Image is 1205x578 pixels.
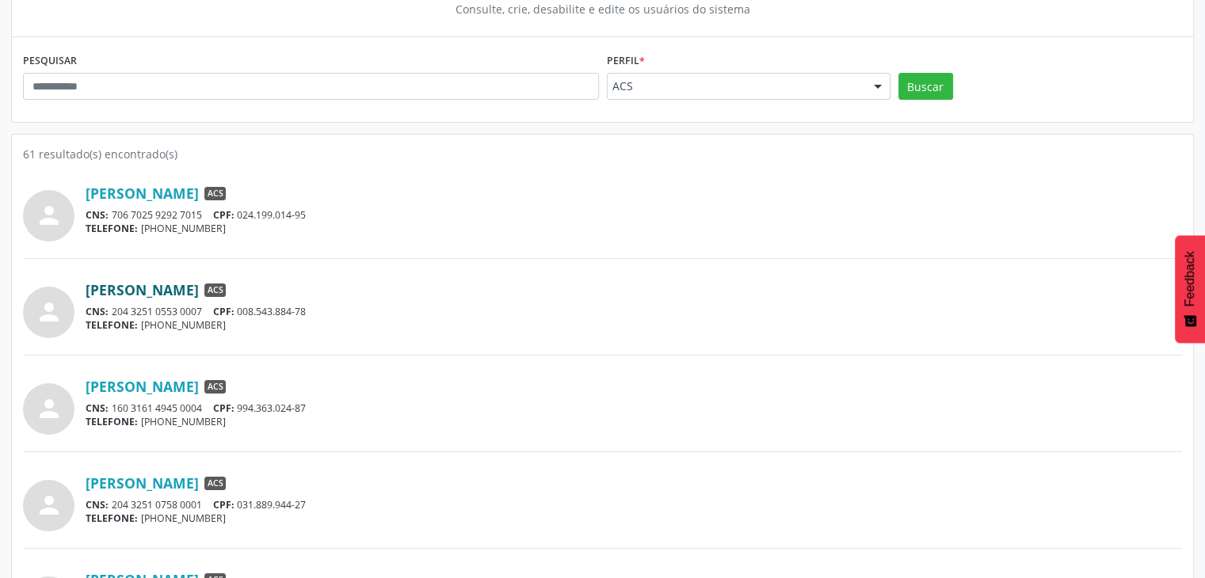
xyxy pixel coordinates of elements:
[86,222,1182,235] div: [PHONE_NUMBER]
[86,305,109,318] span: CNS:
[204,380,226,394] span: ACS
[86,318,1182,332] div: [PHONE_NUMBER]
[86,281,199,299] a: [PERSON_NAME]
[86,498,1182,511] div: 204 3251 0758 0001 031.889.944-27
[213,401,235,415] span: CPF:
[612,78,858,94] span: ACS
[23,146,1182,162] div: 61 resultado(s) encontrado(s)
[86,184,199,202] a: [PERSON_NAME]
[86,415,138,428] span: TELEFONE:
[35,201,63,230] i: person
[86,511,138,525] span: TELEFONE:
[35,298,63,326] i: person
[86,415,1182,428] div: [PHONE_NUMBER]
[86,208,1182,222] div: 706 7025 9292 7015 024.199.014-95
[23,48,77,73] label: PESQUISAR
[35,491,63,519] i: person
[86,401,109,415] span: CNS:
[1183,251,1197,306] span: Feedback
[86,401,1182,415] div: 160 3161 4945 0004 994.363.024-87
[86,378,199,395] a: [PERSON_NAME]
[213,305,235,318] span: CPF:
[86,474,199,492] a: [PERSON_NAME]
[86,305,1182,318] div: 204 3251 0553 0007 008.543.884-78
[204,187,226,201] span: ACS
[35,394,63,423] i: person
[34,1,1171,17] div: Consulte, crie, desabilite e edite os usuários do sistema
[86,318,138,332] span: TELEFONE:
[607,48,645,73] label: Perfil
[898,73,953,100] button: Buscar
[1175,235,1205,343] button: Feedback - Mostrar pesquisa
[204,477,226,491] span: ACS
[86,208,109,222] span: CNS:
[213,498,235,511] span: CPF:
[86,498,109,511] span: CNS:
[86,222,138,235] span: TELEFONE:
[204,283,226,298] span: ACS
[213,208,235,222] span: CPF:
[86,511,1182,525] div: [PHONE_NUMBER]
